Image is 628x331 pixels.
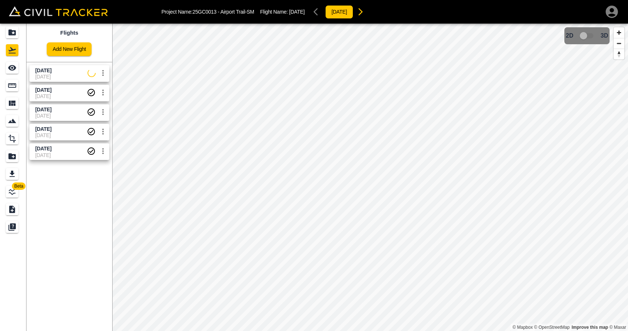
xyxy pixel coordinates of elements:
[512,325,533,330] a: Mapbox
[112,24,628,331] canvas: Map
[260,9,305,15] p: Flight Name:
[601,32,608,39] span: 3D
[534,325,570,330] a: OpenStreetMap
[614,27,624,38] button: Zoom in
[9,6,108,17] img: Civil Tracker
[572,325,608,330] a: Map feedback
[566,32,573,39] span: 2D
[614,49,624,59] button: Reset bearing to north
[609,325,626,330] a: Maxar
[289,9,305,15] span: [DATE]
[576,29,598,43] span: 3D model not uploaded yet
[614,38,624,49] button: Zoom out
[162,9,254,15] p: Project Name: 25GC0013 - Airport Trail-SM
[325,5,353,19] button: [DATE]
